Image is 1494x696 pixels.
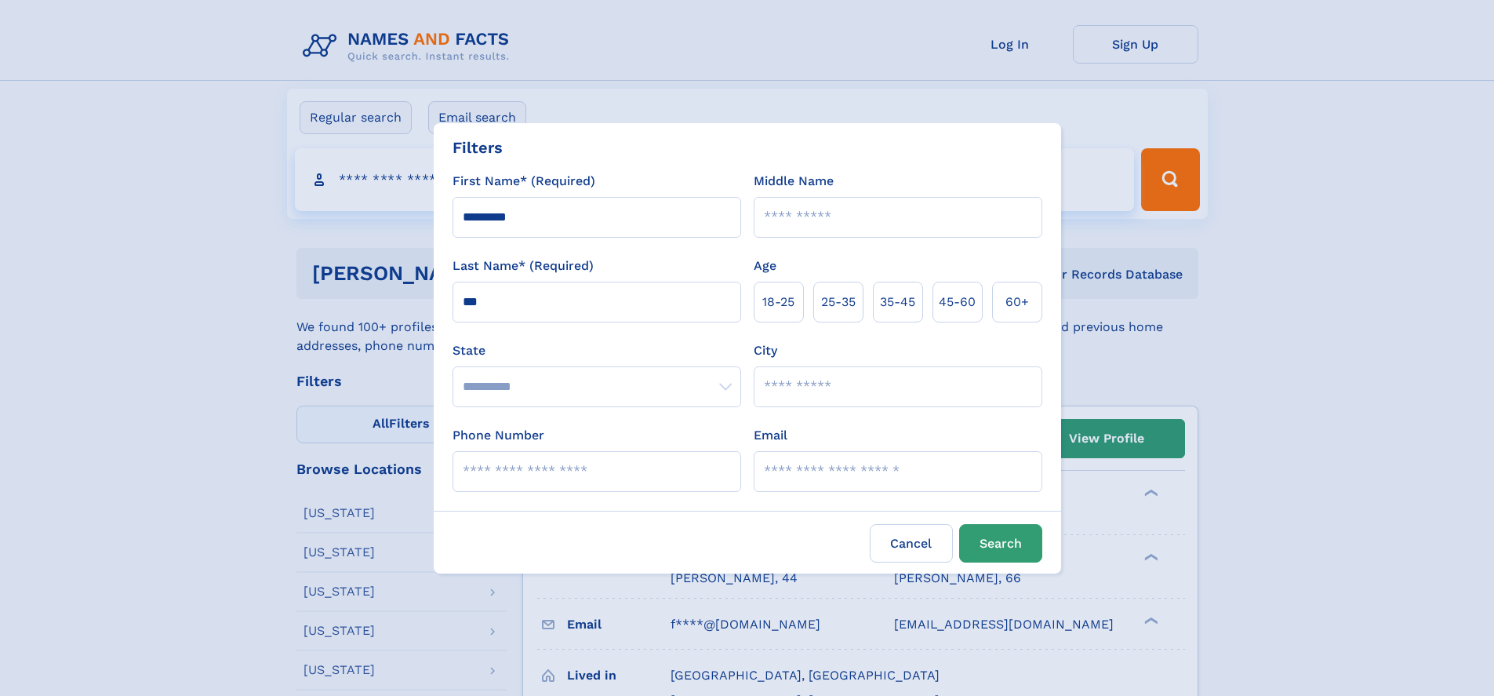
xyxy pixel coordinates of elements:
div: Filters [453,136,503,159]
label: State [453,341,741,360]
label: Last Name* (Required) [453,257,594,275]
label: Email [754,426,787,445]
span: 25‑35 [821,293,856,312]
button: Search [959,524,1042,563]
label: Age [754,257,776,275]
label: Cancel [870,524,953,563]
span: 45‑60 [939,293,976,312]
label: First Name* (Required) [453,172,595,191]
span: 60+ [1005,293,1029,312]
label: Phone Number [453,426,544,445]
label: City [754,341,777,360]
span: 18‑25 [762,293,794,312]
label: Middle Name [754,172,834,191]
span: 35‑45 [880,293,915,312]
